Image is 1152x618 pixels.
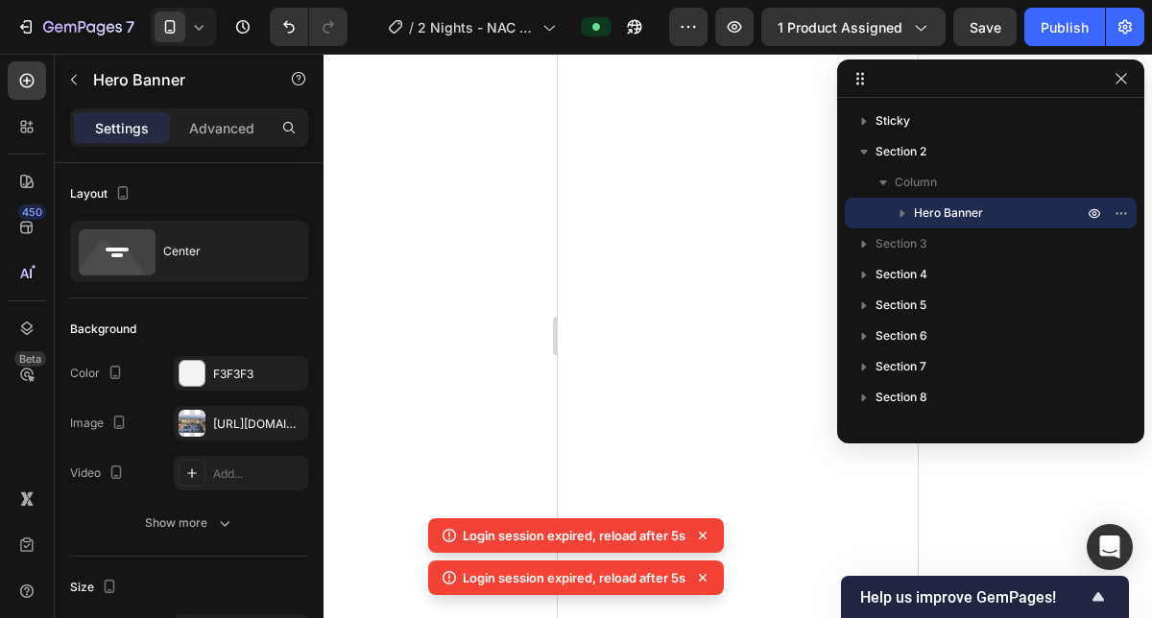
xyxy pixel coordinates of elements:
[1041,17,1089,37] div: Publish
[914,203,983,223] span: Hero Banner
[126,15,134,38] p: 7
[558,54,918,618] iframe: Design area
[463,526,685,545] p: Login session expired, reload after 5s
[876,357,926,376] span: Section 7
[70,411,131,437] div: Image
[876,111,910,131] span: Sticky
[270,8,348,46] div: Undo/Redo
[189,118,254,138] p: Advanced
[145,513,234,533] div: Show more
[778,17,902,37] span: 1 product assigned
[860,588,1087,606] span: Help us improve GemPages!
[876,418,927,438] span: Section 9
[18,204,46,220] div: 450
[213,465,303,483] div: Add...
[970,19,1001,36] span: Save
[463,568,685,587] p: Login session expired, reload after 5s
[70,575,121,601] div: Size
[213,416,303,433] div: [URL][DOMAIN_NAME]
[8,8,143,46] button: 7
[70,506,308,540] button: Show more
[418,17,535,37] span: 2 Nights - NAC Padel Club & [GEOGRAPHIC_DATA], [GEOGRAPHIC_DATA]
[876,326,927,345] span: Section 6
[70,461,128,487] div: Video
[876,388,927,407] span: Section 8
[409,17,414,37] span: /
[213,366,303,383] div: F3F3F3
[953,8,1017,46] button: Save
[14,351,46,367] div: Beta
[895,173,937,192] span: Column
[1087,524,1133,570] div: Open Intercom Messenger
[876,142,926,161] span: Section 2
[70,361,127,387] div: Color
[876,296,926,315] span: Section 5
[761,8,946,46] button: 1 product assigned
[70,181,134,207] div: Layout
[860,585,1110,608] button: Show survey - Help us improve GemPages!
[70,321,136,338] div: Background
[93,68,256,91] p: Hero Banner
[95,118,149,138] p: Settings
[1024,8,1105,46] button: Publish
[876,234,927,253] span: Section 3
[163,229,280,273] div: Center
[876,265,927,284] span: Section 4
